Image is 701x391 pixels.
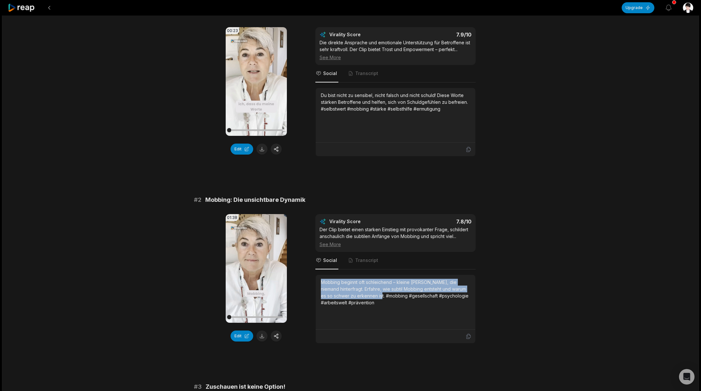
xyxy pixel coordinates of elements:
div: Die direkte Ansprache und emotionale Unterstützung für Betroffene ist sehr kraftvoll. Der Clip bi... [320,39,471,61]
span: Transcript [355,70,378,77]
div: 7.9 /10 [402,31,471,38]
button: Edit [231,144,253,155]
button: Edit [231,331,253,342]
span: # 2 [194,195,201,204]
div: Mobbing beginnt oft schleichend – kleine [PERSON_NAME], die niemand hinterfragt. Erfahre, wie sub... [321,279,470,306]
div: See More [320,241,471,248]
nav: Tabs [315,252,476,269]
div: Virality Score [329,31,399,38]
div: See More [320,54,471,61]
span: Social [323,257,337,264]
div: Open Intercom Messenger [679,369,695,385]
video: Your browser does not support mp4 format. [226,214,287,323]
span: Social [323,70,337,77]
div: Virality Score [329,218,399,225]
div: 7.8 /10 [402,218,471,225]
span: Mobbing: Die unsichtbare Dynamik [205,195,305,204]
div: Du bist nicht zu sensibel, nicht falsch und nicht schuld! Diese Worte stärken Betroffene und helf... [321,92,470,112]
div: Der Clip bietet einen starken Einstieg mit provokanter Frage, schildert anschaulich die subtilen ... [320,226,471,248]
video: Your browser does not support mp4 format. [226,27,287,136]
nav: Tabs [315,65,476,82]
span: Transcript [355,257,378,264]
button: Upgrade [622,2,654,13]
